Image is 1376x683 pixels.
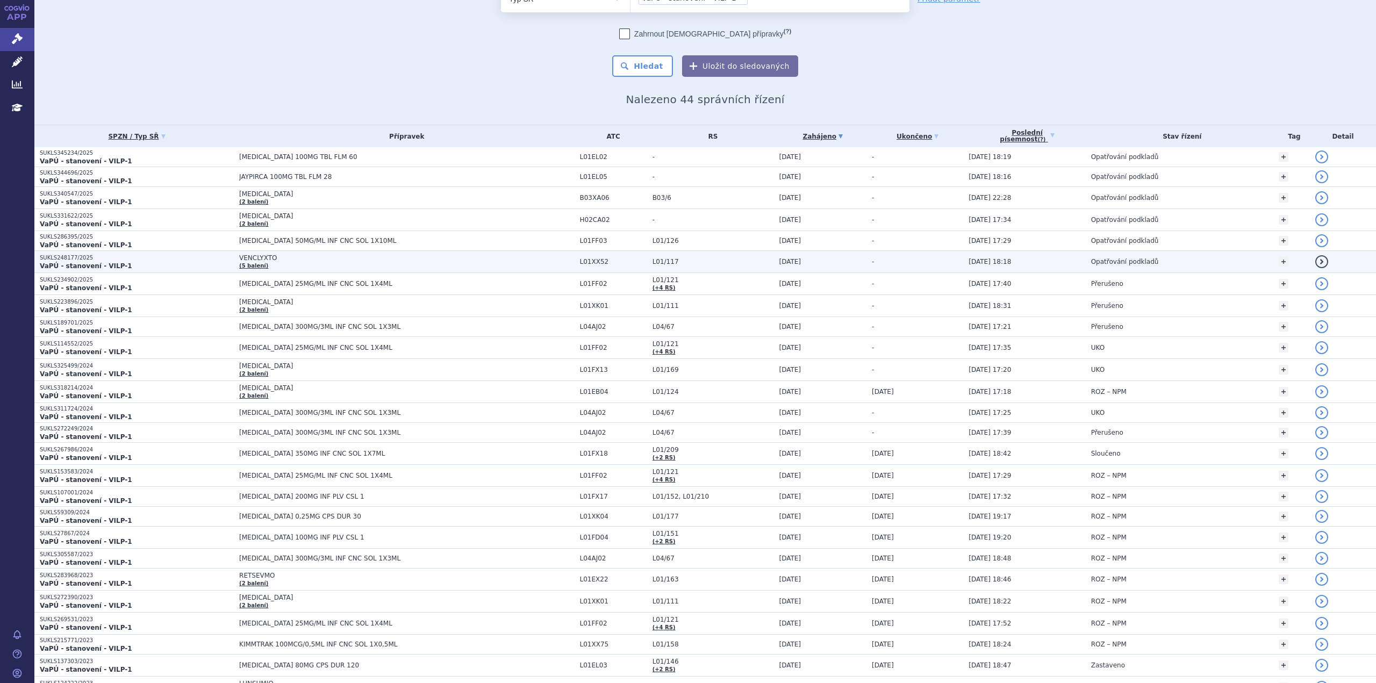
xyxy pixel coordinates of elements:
[239,409,508,416] span: [MEDICAL_DATA] 300MG/3ML INF CNC SOL 1X3ML
[872,216,874,224] span: -
[239,513,508,520] span: [MEDICAL_DATA] 0,25MG CPS DUR 30
[239,263,268,269] a: (5 balení)
[40,425,234,433] p: SUKLS272249/2024
[40,509,234,516] p: SUKLS59309/2024
[653,409,774,416] span: L04/67
[653,153,774,161] span: -
[779,153,801,161] span: [DATE]
[653,366,774,373] span: L01/169
[872,280,874,287] span: -
[1279,387,1288,397] a: +
[872,513,894,520] span: [DATE]
[872,409,874,416] span: -
[234,125,574,147] th: Přípravek
[1279,152,1288,162] a: +
[872,323,874,330] span: -
[969,620,1011,627] span: [DATE] 17:52
[239,602,268,608] a: (2 balení)
[1091,429,1123,436] span: Přerušeno
[779,493,801,500] span: [DATE]
[239,620,508,627] span: [MEDICAL_DATA] 25MG/ML INF CNC SOL 1X4ML
[40,284,132,292] strong: VaPÚ - stanovení - VILP-1
[579,472,647,479] span: L01FF02
[1315,191,1328,204] a: detail
[1279,596,1288,606] a: +
[1315,617,1328,630] a: detail
[1279,343,1288,353] a: +
[653,302,774,310] span: L01/111
[40,276,234,284] p: SUKLS234902/2025
[239,555,508,562] span: [MEDICAL_DATA] 300MG/3ML INF CNC SOL 1X3ML
[40,362,234,370] p: SUKLS325499/2024
[969,280,1011,287] span: [DATE] 17:40
[1315,385,1328,398] a: detail
[1091,409,1105,416] span: UKO
[1279,408,1288,418] a: +
[1279,449,1288,458] a: +
[239,450,508,457] span: [MEDICAL_DATA] 350MG INF CNC SOL 1X7ML
[579,388,647,396] span: L01EB04
[40,319,234,327] p: SUKLS189701/2025
[872,620,894,627] span: [DATE]
[969,323,1011,330] span: [DATE] 17:21
[779,598,801,605] span: [DATE]
[653,340,774,348] span: L01/121
[969,409,1011,416] span: [DATE] 17:25
[1315,213,1328,226] a: detail
[1091,323,1123,330] span: Přerušeno
[239,662,508,669] span: [MEDICAL_DATA] 80MG CPS DUR 120
[969,153,1011,161] span: [DATE] 18:19
[579,323,647,330] span: L04AJ02
[779,641,801,648] span: [DATE]
[40,298,234,306] p: SUKLS223896/2025
[40,572,234,579] p: SUKLS283968/2023
[969,302,1011,310] span: [DATE] 18:31
[779,450,801,457] span: [DATE]
[239,190,508,198] span: [MEDICAL_DATA]
[1279,574,1288,584] a: +
[579,344,647,351] span: L01FF02
[653,285,676,291] a: (+4 RS)
[1310,125,1376,147] th: Detail
[1279,660,1288,670] a: +
[239,344,508,351] span: [MEDICAL_DATA] 25MG/ML INF CNC SOL 1X4ML
[40,190,234,198] p: SUKLS340547/2025
[1279,193,1288,203] a: +
[1279,215,1288,225] a: +
[779,323,801,330] span: [DATE]
[653,666,676,672] a: (+2 RS)
[969,173,1011,181] span: [DATE] 18:16
[579,302,647,310] span: L01XK01
[969,344,1011,351] span: [DATE] 17:35
[40,241,132,249] strong: VaPÚ - stanovení - VILP-1
[653,468,774,476] span: L01/121
[1279,236,1288,246] a: +
[682,55,798,77] button: Uložit do sledovaných
[40,476,132,484] strong: VaPÚ - stanovení - VILP-1
[239,641,508,648] span: KIMMTRAK 100MCG/0,5ML INF CNC SOL 1X0,5ML
[40,405,234,413] p: SUKLS311724/2024
[579,534,647,541] span: L01FD04
[40,616,234,623] p: SUKLS269531/2023
[779,194,801,202] span: [DATE]
[40,580,132,587] strong: VaPÚ - stanovení - VILP-1
[872,429,874,436] span: -
[872,194,874,202] span: -
[1091,344,1105,351] span: UKO
[653,477,676,483] a: (+4 RS)
[872,641,894,648] span: [DATE]
[1091,576,1127,583] span: ROZ – NPM
[239,580,268,586] a: (2 balení)
[779,534,801,541] span: [DATE]
[239,534,508,541] span: [MEDICAL_DATA] 100MG INF PLV CSL 1
[40,446,234,454] p: SUKLS267986/2024
[1091,641,1127,648] span: ROZ – NPM
[40,306,132,314] strong: VaPÚ - stanovení - VILP-1
[653,388,774,396] span: L01/124
[653,446,774,454] span: L01/209
[1279,492,1288,501] a: +
[872,493,894,500] span: [DATE]
[969,258,1011,265] span: [DATE] 18:18
[1315,277,1328,290] a: detail
[40,392,132,400] strong: VaPÚ - stanovení - VILP-1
